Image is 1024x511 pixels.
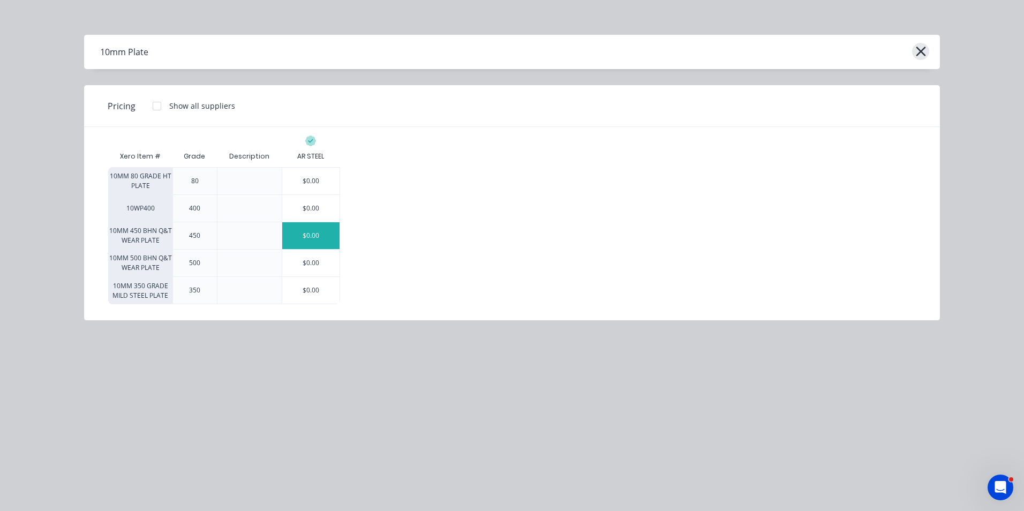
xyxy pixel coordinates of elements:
div: AR STEEL [297,152,324,161]
iframe: Intercom live chat [988,475,1013,500]
div: 10MM 80 GRADE HT PLATE [108,167,172,194]
span: Pricing [108,100,135,112]
div: $0.00 [282,250,340,276]
div: 350 [189,285,200,295]
div: 10MM 450 BHN Q&T WEAR PLATE [108,222,172,249]
div: 400 [189,204,200,213]
div: 10MM 350 GRADE MILD STEEL PLATE [108,276,172,304]
div: $0.00 [282,277,340,304]
div: 10MM 500 BHN Q&T WEAR PLATE [108,249,172,276]
div: 500 [189,258,200,268]
div: 10WP400 [108,194,172,222]
div: 80 [191,176,199,186]
div: Show all suppliers [169,100,235,111]
div: $0.00 [282,195,340,222]
div: Description [221,143,278,170]
div: 450 [189,231,200,241]
div: $0.00 [282,222,340,249]
div: 10mm Plate [100,46,148,58]
div: $0.00 [282,168,340,194]
div: Xero Item # [108,146,172,167]
div: Grade [175,143,214,170]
